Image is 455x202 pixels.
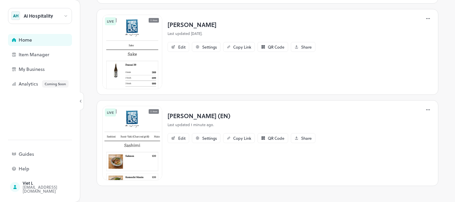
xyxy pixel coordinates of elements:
[102,106,162,180] img: 1757499062363aikec561jtd.png
[23,185,85,193] div: [EMAIL_ADDRESS][DOMAIN_NAME]
[23,181,85,185] div: Viet L
[233,45,251,49] div: Copy Link
[168,122,315,128] p: Last updated 1 minute ago.
[202,45,217,49] div: Settings
[168,20,315,29] p: [PERSON_NAME]
[168,31,315,37] p: Last updated [DATE].
[19,38,85,42] div: Home
[19,67,85,72] div: My Business
[301,45,312,49] div: Share
[11,11,20,20] div: AH
[102,15,162,89] img: 1740123589470fqjvcqck4rg.png
[19,52,85,57] div: Item Manager
[19,152,85,156] div: Guides
[19,80,85,88] div: Analytics
[105,108,116,116] div: LIVE
[42,80,69,88] div: Coming Soon
[301,136,312,140] div: Share
[178,45,186,49] div: Edit
[168,111,315,120] p: [PERSON_NAME] (EN)
[268,45,284,49] div: QR Code
[268,136,284,140] div: QR Code
[24,14,53,18] div: Ai Hospitality
[19,166,85,171] div: Help
[105,17,116,25] div: LIVE
[178,136,186,140] div: Edit
[202,136,217,140] div: Settings
[233,136,251,140] div: Copy Link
